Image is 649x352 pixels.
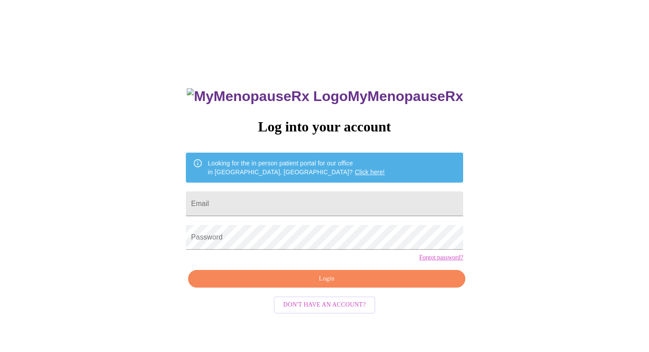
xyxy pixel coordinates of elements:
h3: Log into your account [186,119,463,135]
button: Don't have an account? [274,296,376,314]
button: Login [188,270,465,288]
h3: MyMenopauseRx [187,88,463,105]
a: Don't have an account? [272,300,378,308]
div: Looking for the in person patient portal for our office in [GEOGRAPHIC_DATA], [GEOGRAPHIC_DATA]? [208,155,385,180]
span: Don't have an account? [283,300,366,311]
img: MyMenopauseRx Logo [187,88,347,105]
span: Login [198,273,455,285]
a: Forgot password? [419,254,463,261]
a: Click here! [355,169,385,176]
